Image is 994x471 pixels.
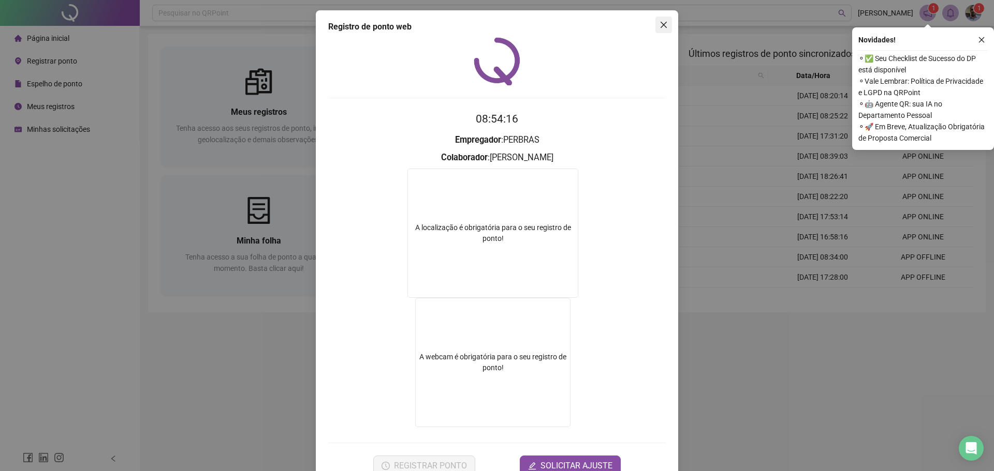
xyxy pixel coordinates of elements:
[408,222,578,244] div: A localização é obrigatória para o seu registro de ponto!
[858,34,896,45] span: Novidades !
[858,121,988,144] span: ⚬ 🚀 Em Breve, Atualização Obrigatória de Proposta Comercial
[455,135,501,145] strong: Empregador
[328,133,666,147] h3: : PERBRAS
[858,75,988,98] span: ⚬ Vale Lembrar: Política de Privacidade e LGPD na QRPoint
[959,436,984,461] div: Open Intercom Messenger
[858,98,988,121] span: ⚬ 🤖 Agente QR: sua IA no Departamento Pessoal
[528,462,536,470] span: edit
[858,53,988,75] span: ⚬ ✅ Seu Checklist de Sucesso do DP está disponível
[328,151,666,164] h3: : [PERSON_NAME]
[415,298,571,427] div: A webcam é obrigatória para o seu registro de ponto!
[328,21,666,33] div: Registro de ponto web
[474,37,520,85] img: QRPoint
[978,36,985,43] span: close
[441,153,488,162] strong: Colaborador
[655,17,672,33] button: Close
[660,21,668,29] span: close
[476,113,518,125] time: 08:54:16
